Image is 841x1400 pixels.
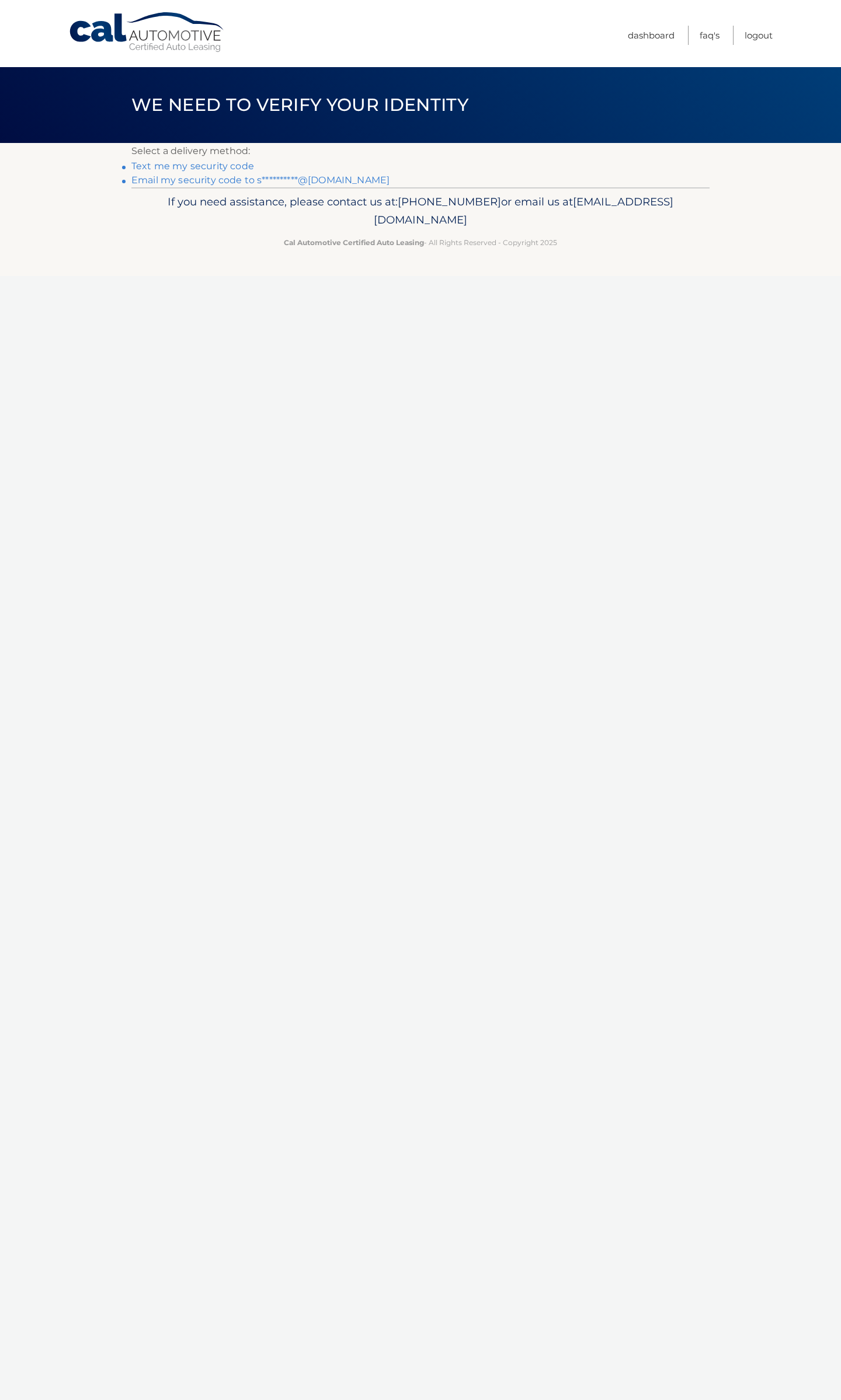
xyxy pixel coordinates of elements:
a: Text me my security code [131,160,254,172]
a: FAQ's [700,26,720,45]
span: [PHONE_NUMBER] [398,195,501,208]
span: We need to verify your identity [131,94,468,116]
p: If you need assistance, please contact us at: or email us at [139,193,702,230]
a: Cal Automotive [68,12,226,53]
a: Dashboard [628,26,675,45]
p: Select a delivery method: [131,143,710,159]
strong: Cal Automotive Certified Auto Leasing [284,238,424,247]
a: Logout [745,26,773,45]
p: - All Rights Reserved - Copyright 2025 [139,236,702,249]
a: Email my security code to s**********@[DOMAIN_NAME] [131,174,390,186]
